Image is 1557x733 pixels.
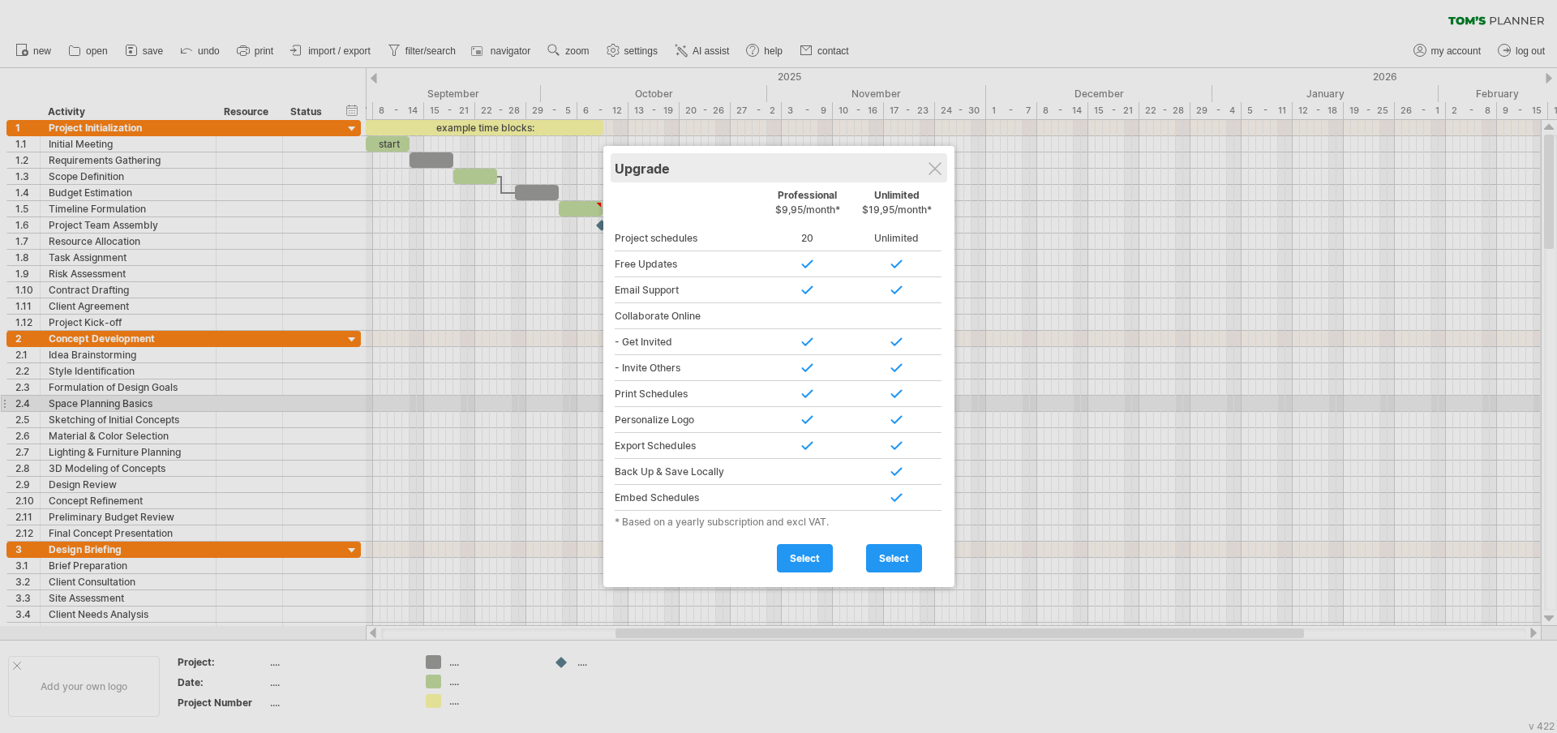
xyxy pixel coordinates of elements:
div: Unlimited [852,225,941,251]
div: - Get Invited [615,329,763,355]
span: $19,95/month* [862,204,932,216]
div: Collaborate Online [615,303,763,329]
div: Professional [763,189,852,224]
div: Embed Schedules [615,485,763,511]
span: select [790,552,820,564]
span: select [879,552,909,564]
div: Back Up & Save Locally [615,459,763,485]
div: Unlimited [852,189,941,224]
div: Free Updates [615,251,763,277]
div: - Invite Others [615,355,763,381]
div: * Based on a yearly subscription and excl VAT. [615,516,943,528]
div: 20 [763,225,852,251]
div: Print Schedules [615,381,763,407]
span: $9,95/month* [775,204,840,216]
div: Export Schedules [615,433,763,459]
a: select [866,544,922,572]
div: Email Support [615,277,763,303]
a: select [777,544,833,572]
div: Project schedules [615,225,763,251]
div: Personalize Logo [615,407,763,433]
div: Upgrade [615,153,943,182]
